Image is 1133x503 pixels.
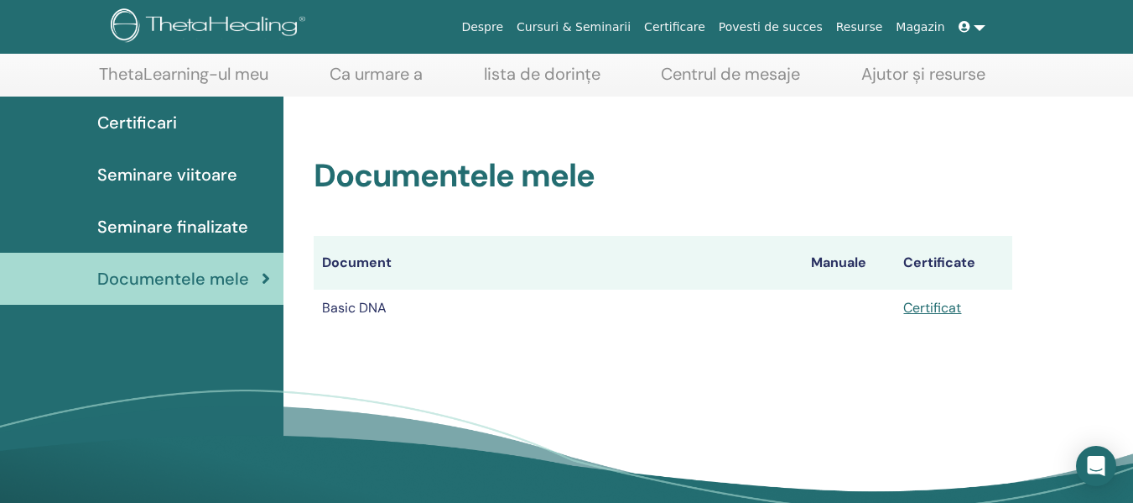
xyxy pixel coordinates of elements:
td: Basic DNA [314,290,803,327]
span: Seminare viitoare [97,162,237,187]
a: Ajutor și resurse [861,64,985,97]
a: Certificare [637,12,712,43]
a: Ca urmare a [330,64,423,97]
a: Despre [455,12,510,43]
div: Open Intercom Messenger [1076,446,1116,486]
a: Cursuri & Seminarii [510,12,637,43]
a: ThetaLearning-ul meu [99,64,268,97]
th: Document [314,236,803,290]
a: Centrul de mesaje [661,64,800,97]
span: Seminare finalizate [97,214,248,239]
a: Magazin [889,12,951,43]
h2: Documentele mele [314,157,1012,196]
img: logo.png [111,8,311,46]
a: lista de dorințe [484,64,600,97]
a: Resurse [829,12,890,43]
span: Documentele mele [97,266,249,291]
a: Certificat [903,299,961,317]
a: Povesti de succes [712,12,829,43]
th: Certificate [895,236,1012,290]
th: Manuale [803,236,895,290]
span: Certificari [97,110,177,135]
